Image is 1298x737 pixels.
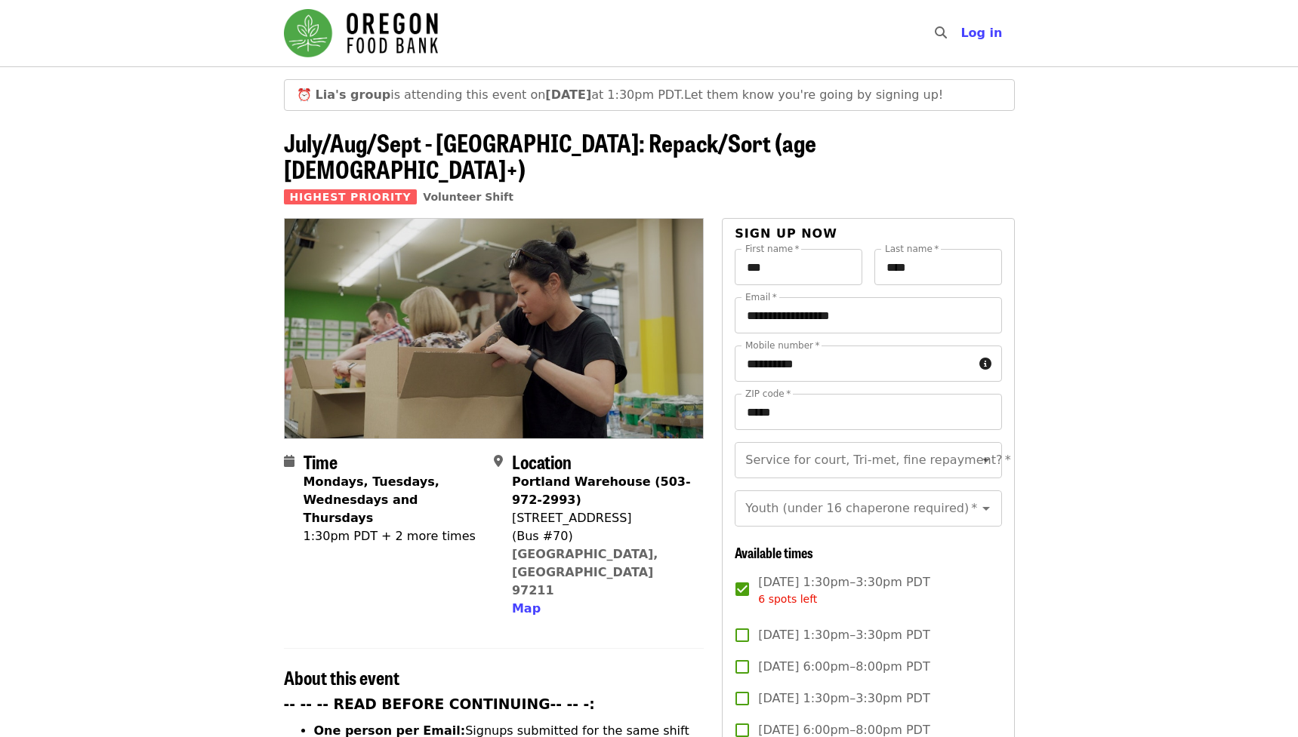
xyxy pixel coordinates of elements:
[735,297,1001,333] input: Email
[956,15,968,51] input: Search
[297,88,312,102] span: clock emoji
[285,219,704,438] img: July/Aug/Sept - Portland: Repack/Sort (age 8+) organized by Oregon Food Bank
[684,88,943,102] span: Let them know you're going by signing up!
[885,244,939,253] label: Last name
[284,189,418,204] span: Highest Priority
[758,593,817,605] span: 6 spots left
[735,542,813,562] span: Available times
[745,244,800,253] label: First name
[512,448,572,474] span: Location
[284,664,399,690] span: About this event
[745,389,791,398] label: ZIP code
[284,124,816,186] span: July/Aug/Sept - [GEOGRAPHIC_DATA]: Repack/Sort (age [DEMOGRAPHIC_DATA]+)
[979,357,991,371] i: circle-info icon
[284,454,294,468] i: calendar icon
[284,9,438,57] img: Oregon Food Bank - Home
[735,249,862,285] input: First name
[935,26,947,40] i: search icon
[316,88,684,102] span: is attending this event on at 1:30pm PDT.
[304,474,439,525] strong: Mondays, Tuesdays, Wednesdays and Thursdays
[948,18,1014,48] button: Log in
[976,450,997,471] button: Open
[304,448,338,474] span: Time
[512,601,541,616] span: Map
[304,527,482,545] div: 1:30pm PDT + 2 more times
[758,626,930,644] span: [DATE] 1:30pm–3:30pm PDT
[735,394,1001,430] input: ZIP code
[745,293,777,302] label: Email
[545,88,591,102] strong: [DATE]
[976,498,997,519] button: Open
[512,527,692,545] div: (Bus #70)
[874,249,1002,285] input: Last name
[745,341,819,350] label: Mobile number
[316,88,391,102] strong: Lia's group
[512,600,541,618] button: Map
[735,345,973,382] input: Mobile number
[512,474,691,507] strong: Portland Warehouse (503-972-2993)
[284,696,595,712] strong: -- -- -- READ BEFORE CONTINUING-- -- -:
[758,573,930,607] span: [DATE] 1:30pm–3:30pm PDT
[512,509,692,527] div: [STREET_ADDRESS]
[758,658,930,676] span: [DATE] 6:00pm–8:00pm PDT
[735,226,837,241] span: Sign up now
[423,191,513,203] a: Volunteer Shift
[960,26,1002,40] span: Log in
[512,547,658,597] a: [GEOGRAPHIC_DATA], [GEOGRAPHIC_DATA] 97211
[758,689,930,708] span: [DATE] 1:30pm–3:30pm PDT
[494,454,503,468] i: map-marker-alt icon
